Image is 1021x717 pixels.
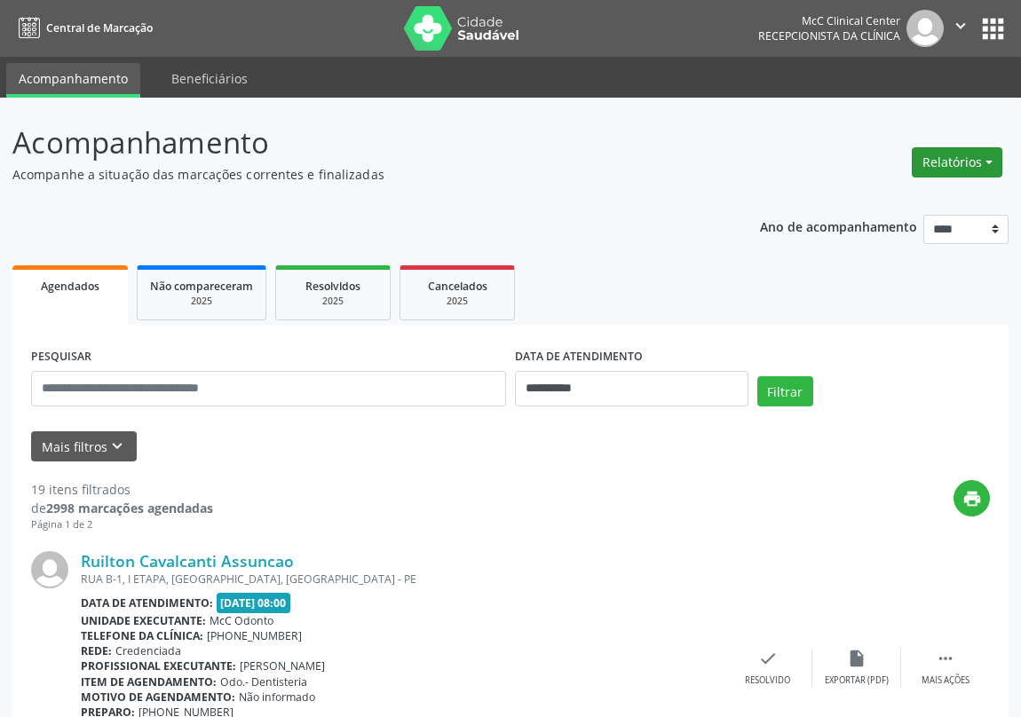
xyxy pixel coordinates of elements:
b: Profissional executante: [81,658,236,674]
span: [DATE] 08:00 [217,593,291,613]
div: Mais ações [922,674,970,687]
span: Recepcionista da clínica [758,28,900,43]
div: 19 itens filtrados [31,480,213,499]
div: 2025 [150,295,253,308]
img: img [31,551,68,588]
span: Odo.- Dentisteria [220,674,307,689]
label: DATA DE ATENDIMENTO [515,343,643,371]
a: Acompanhamento [6,63,140,98]
strong: 2998 marcações agendadas [46,500,213,516]
a: Ruilton Cavalcanti Assuncao [81,551,294,571]
div: 2025 [289,295,377,308]
span: Central de Marcação [46,20,153,35]
button: Filtrar [757,376,813,406]
button: Mais filtroskeyboard_arrow_down [31,431,137,462]
span: Agendados [41,279,99,294]
div: Resolvido [745,674,790,687]
b: Item de agendamento: [81,674,217,689]
div: RUA B-1, I ETAPA, [GEOGRAPHIC_DATA], [GEOGRAPHIC_DATA] - PE [81,571,724,587]
span: McC Odonto [210,613,273,628]
i: check [758,649,778,668]
b: Rede: [81,643,112,658]
i:  [951,16,970,35]
div: Página 1 de 2 [31,517,213,532]
a: Central de Marcação [12,13,153,43]
i: keyboard_arrow_down [107,437,127,456]
img: img [906,10,944,47]
a: Beneficiários [159,63,260,94]
p: Acompanhe a situação das marcações correntes e finalizadas [12,165,709,184]
label: PESQUISAR [31,343,91,371]
span: Não compareceram [150,279,253,294]
span: [PHONE_NUMBER] [207,628,302,643]
div: McC Clinical Center [758,13,900,28]
i: insert_drive_file [847,649,867,668]
span: Credenciada [115,643,181,658]
div: Exportar (PDF) [825,674,889,687]
button: apps [977,13,1009,44]
span: Não informado [239,689,315,705]
b: Motivo de agendamento: [81,689,235,705]
b: Telefone da clínica: [81,628,203,643]
b: Data de atendimento: [81,595,213,611]
p: Acompanhamento [12,121,709,165]
div: 2025 [413,295,502,308]
span: [PERSON_NAME] [240,658,325,674]
i: print [962,489,982,508]
button:  [944,10,977,47]
span: Resolvidos [305,279,360,294]
span: Cancelados [428,279,487,294]
button: print [954,480,990,516]
div: de [31,499,213,517]
p: Ano de acompanhamento [760,215,917,237]
i:  [936,649,955,668]
b: Unidade executante: [81,613,206,628]
button: Relatórios [912,147,1002,177]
